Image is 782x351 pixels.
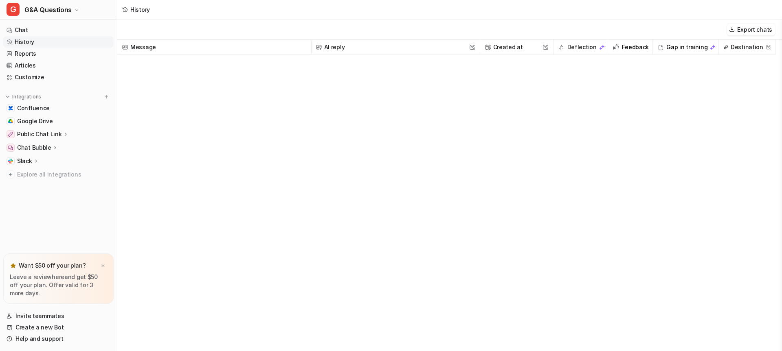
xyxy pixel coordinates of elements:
[103,94,109,100] img: menu_add.svg
[722,40,772,55] span: Destination
[52,273,64,280] a: here
[3,322,114,333] a: Create a new Bot
[101,263,105,268] img: x
[17,117,53,125] span: Google Drive
[8,159,13,164] img: Slack
[8,145,13,150] img: Chat Bubble
[3,333,114,344] a: Help and support
[8,132,13,137] img: Public Chat Link
[17,130,62,138] p: Public Chat Link
[10,273,107,297] p: Leave a review and get $50 off your plan. Offer valid for 3 more days.
[3,60,114,71] a: Articles
[483,40,550,55] span: Created at
[622,40,649,55] h2: Feedback
[727,24,775,35] button: Export chats
[10,262,16,269] img: star
[5,94,11,100] img: expand menu
[3,102,114,114] a: ConfluenceConfluence
[121,40,308,55] span: Message
[3,72,114,83] a: Customize
[3,24,114,36] a: Chat
[17,157,32,165] p: Slack
[17,144,51,152] p: Chat Bubble
[24,4,72,15] span: G&A Questions
[12,94,41,100] p: Integrations
[3,36,114,48] a: History
[8,119,13,124] img: Google Drive
[7,3,20,16] span: G
[8,106,13,111] img: Confluence
[3,116,114,127] a: Google DriveGoogle Drive
[314,40,477,55] span: AI reply
[17,168,110,181] span: Explore all integrations
[567,40,597,55] h2: Deflection
[130,5,150,14] div: History
[3,310,114,322] a: Invite teammates
[19,262,86,270] p: Want $50 off your plan?
[656,40,715,55] div: Gap in training
[3,169,114,180] a: Explore all integrations
[17,104,50,112] span: Confluence
[3,93,44,101] button: Integrations
[3,48,114,59] a: Reports
[7,170,15,179] img: explore all integrations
